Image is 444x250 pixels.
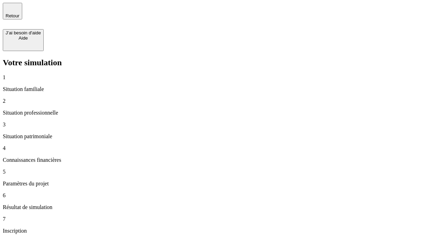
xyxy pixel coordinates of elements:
p: Paramètres du projet [3,181,441,187]
p: Inscription [3,228,441,234]
p: 4 [3,145,441,151]
button: J’ai besoin d'aideAide [3,29,44,51]
div: Aide [6,35,41,41]
p: 2 [3,98,441,104]
h2: Votre simulation [3,58,441,67]
div: J’ai besoin d'aide [6,30,41,35]
p: Situation familiale [3,86,441,92]
p: 5 [3,169,441,175]
button: Retour [3,3,22,19]
p: 7 [3,216,441,222]
p: Situation patrimoniale [3,133,441,140]
span: Retour [6,13,19,18]
p: 1 [3,74,441,81]
p: Résultat de simulation [3,204,441,210]
p: 3 [3,122,441,128]
p: Situation professionnelle [3,110,441,116]
p: 6 [3,192,441,199]
p: Connaissances financières [3,157,441,163]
